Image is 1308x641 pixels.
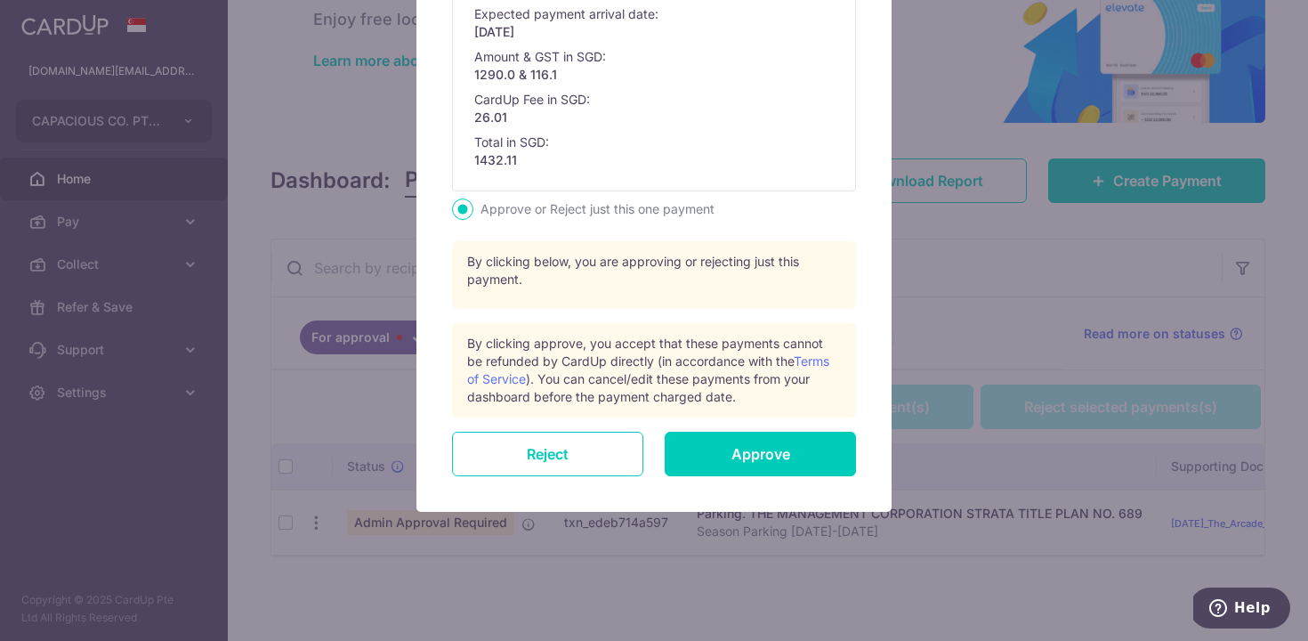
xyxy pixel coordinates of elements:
[474,151,834,169] p: 1432.11
[474,134,549,151] p: Total in SGD:
[477,199,715,220] label: Approve or Reject just this one payment
[474,48,606,66] p: Amount & GST in SGD:
[467,335,841,406] div: By clicking approve, you accept that these payments cannot be refunded by CardUp directly (in acc...
[665,432,856,476] input: Approve
[474,91,590,109] p: CardUp Fee in SGD:
[452,432,643,476] input: Reject
[467,253,841,288] p: By clicking below, you are approving or rejecting just this payment.
[474,5,658,23] p: Expected payment arrival date:
[474,109,834,126] p: 26.01
[474,23,834,41] p: [DATE]
[474,66,834,84] p: 1290.0 & 116.1
[1193,588,1290,632] iframe: Opens a widget where you can find more information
